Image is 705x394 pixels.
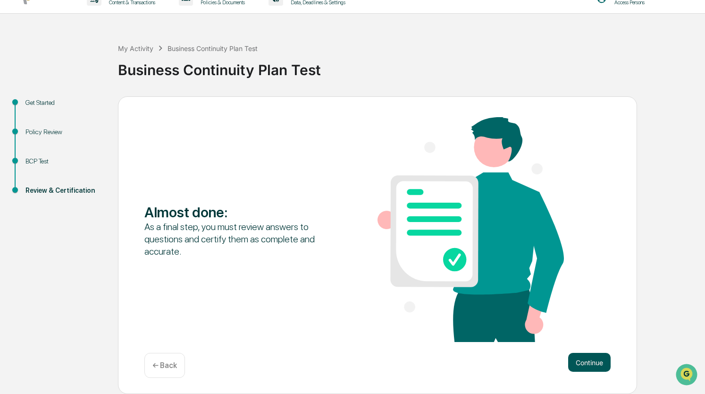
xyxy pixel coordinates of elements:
span: Data Lookup [19,137,59,146]
input: Clear [25,43,156,52]
div: We're available if you need us! [32,81,119,89]
div: Policy Review [25,127,103,137]
div: Review & Certification [25,186,103,196]
div: 🖐️ [9,120,17,127]
button: Continue [568,353,611,372]
button: Start new chat [160,75,172,86]
img: Almost done [378,117,564,342]
div: My Activity [118,44,153,52]
p: How can we help? [9,19,172,34]
div: Business Continuity Plan Test [118,54,700,78]
span: Preclearance [19,119,61,128]
iframe: Open customer support [675,363,700,388]
img: 1746055101610-c473b297-6a78-478c-a979-82029cc54cd1 [9,72,26,89]
div: Start new chat [32,72,155,81]
div: Get Started [25,98,103,108]
a: 🖐️Preclearance [6,115,65,132]
div: BCP Test [25,156,103,166]
div: 🗄️ [68,120,76,127]
span: Attestations [78,119,117,128]
a: 🗄️Attestations [65,115,121,132]
span: Pylon [94,160,114,167]
div: 🔎 [9,137,17,145]
a: Powered byPylon [67,159,114,167]
div: Almost done : [144,204,331,221]
div: As a final step, you must review answers to questions and certify them as complete and accurate. [144,221,331,257]
p: ← Back [152,361,177,370]
a: 🔎Data Lookup [6,133,63,150]
div: Business Continuity Plan Test [168,44,258,52]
